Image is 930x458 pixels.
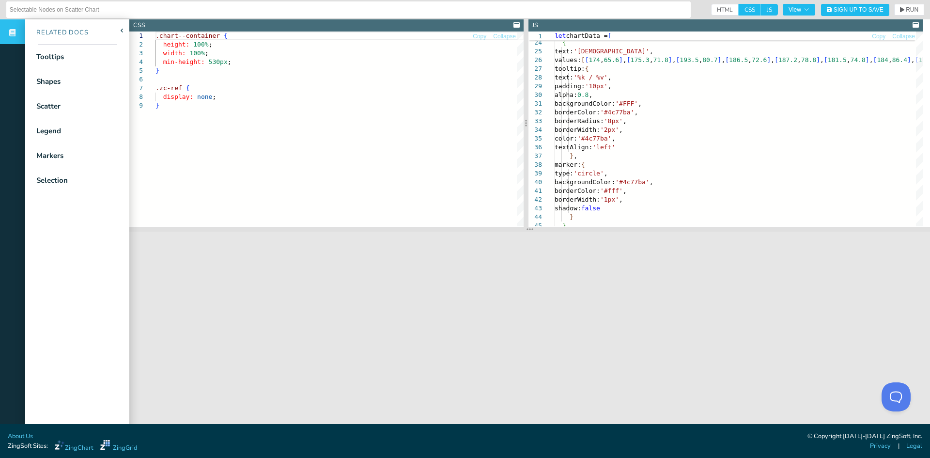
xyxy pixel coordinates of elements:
[155,102,159,109] span: }
[528,117,542,126] div: 33
[555,143,592,151] span: textAlign:
[25,28,89,38] div: Related Docs
[600,196,619,203] span: '1px'
[209,58,228,65] span: 530px
[493,32,516,41] button: Collapse
[676,56,680,63] span: [
[585,82,608,90] span: '10px'
[789,7,809,13] span: View
[528,152,542,160] div: 37
[155,67,159,74] span: }
[528,56,542,64] div: 26
[129,232,930,434] iframe: Your browser does not support iframes.
[528,47,542,56] div: 25
[767,56,771,63] span: ]
[869,56,873,63] span: ,
[600,126,619,133] span: '2px'
[129,66,143,75] div: 5
[698,56,702,63] span: ,
[205,49,209,57] span: ;
[718,56,722,63] span: ]
[711,4,739,16] span: HTML
[589,91,592,98] span: ,
[816,56,820,63] span: ]
[771,56,775,63] span: ,
[608,32,612,39] span: [
[163,41,190,48] span: height:
[528,126,542,134] div: 34
[197,93,212,100] span: none
[528,221,542,230] div: 45
[129,58,143,66] div: 4
[528,32,542,41] span: 1
[577,135,611,142] span: '#4c77ba'
[680,56,698,63] span: 193.5
[873,56,877,63] span: [
[600,187,623,194] span: '#fff'
[528,91,542,99] div: 30
[129,40,143,49] div: 2
[775,56,778,63] span: [
[532,21,538,30] div: JS
[555,32,566,39] span: let
[528,160,542,169] div: 38
[129,32,143,40] div: 1
[739,4,761,16] span: CSS
[555,135,577,142] span: color:
[592,143,615,151] span: 'left'
[600,109,634,116] span: '#4c77ba'
[752,56,767,63] span: 72.6
[155,32,220,39] span: .chart--container
[555,82,585,90] span: padding:
[573,170,604,177] span: 'circle'
[193,41,208,48] span: 100%
[8,432,33,441] a: About Us
[748,56,752,63] span: ,
[581,161,585,168] span: {
[672,56,676,63] span: ,
[608,74,612,81] span: ,
[623,117,627,125] span: ,
[36,101,61,112] div: Scatter
[668,56,672,63] span: ]
[562,39,566,46] span: {
[619,56,623,63] span: ]
[528,73,542,82] div: 28
[528,213,542,221] div: 44
[573,152,577,159] span: ,
[615,100,638,107] span: '#FFF'
[631,56,650,63] span: 175.3
[555,47,573,55] span: text:
[528,178,542,187] div: 40
[10,2,687,17] input: Untitled Demo
[555,117,604,125] span: borderRadius:
[711,4,778,16] div: checkbox-group
[581,56,585,63] span: [
[634,109,638,116] span: ,
[619,126,623,133] span: ,
[163,49,186,57] span: width:
[604,117,623,125] span: '8px'
[915,56,919,63] span: [
[129,93,143,101] div: 8
[604,56,619,63] span: 65.6
[608,82,612,90] span: ,
[570,213,573,221] span: }
[528,38,542,47] div: 24
[650,178,653,186] span: ,
[186,84,190,92] span: {
[834,7,883,13] span: Sign Up to Save
[100,440,137,453] a: ZingGrid
[473,33,486,39] span: Copy
[36,51,64,63] div: Tooltips
[228,58,232,65] span: ;
[528,108,542,117] div: 32
[36,150,63,161] div: Markers
[801,56,816,63] span: 78.8
[36,126,61,137] div: Legend
[906,7,918,13] span: RUN
[36,76,61,87] div: Shapes
[562,222,566,229] span: }
[870,442,891,451] a: Privacy
[570,152,573,159] span: }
